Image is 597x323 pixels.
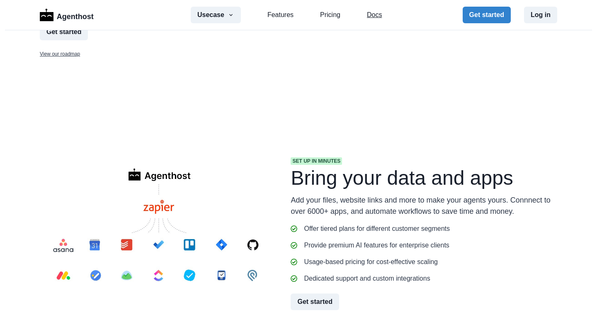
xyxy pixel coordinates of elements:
[40,9,53,21] img: Logo
[320,10,340,20] a: Pricing
[291,294,557,310] a: Get started
[40,8,94,22] a: LogoAgenthost
[291,294,339,310] button: Get started
[463,7,511,23] button: Get started
[304,224,450,234] p: Offer tiered plans for different customer segments
[40,24,447,40] a: Get started
[191,7,241,23] button: Usecase
[524,7,557,23] button: Log in
[291,157,342,165] span: Set up in minutes
[40,50,447,58] a: View our roadmap
[40,24,88,40] button: Get started
[304,257,438,267] p: Usage-based pricing for cost-effective scaling
[57,8,94,22] p: Agenthost
[267,10,294,20] a: Features
[291,195,557,217] p: Add your files, website links and more to make your agents yours. Connnect to over 6000+ apps, an...
[40,51,80,57] u: View our roadmap
[304,274,430,284] p: Dedicated support and custom integrations
[291,168,557,188] h1: Bring your data and apps
[40,157,277,296] img: Screenshot of paid plans
[304,240,449,250] p: Provide premium AI features for enterprise clients
[367,10,382,20] a: Docs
